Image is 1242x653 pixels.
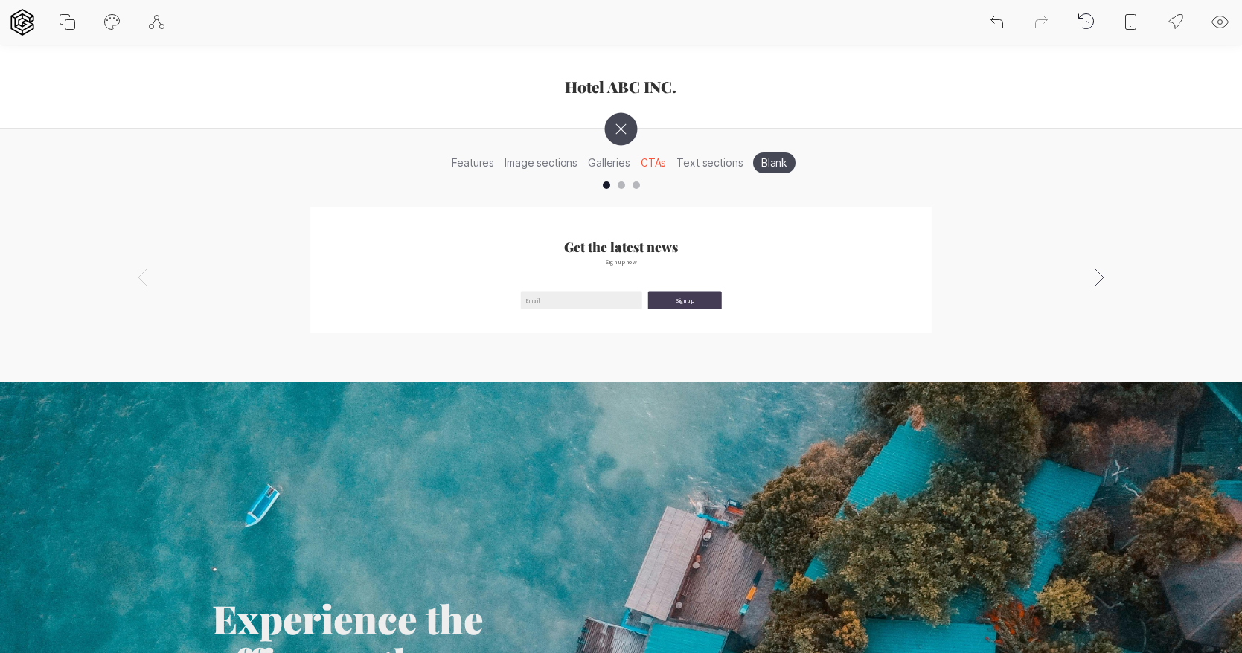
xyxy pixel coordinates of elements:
input: Sign up [648,292,722,310]
li: CTAs [636,151,671,174]
li: Blank [753,152,795,173]
div: Backups [1077,12,1095,33]
li: Text sections [671,151,748,174]
h1: Get the latest news [521,239,722,254]
p: Sign up now [521,257,722,266]
li: Galleries [583,151,636,174]
input: Email [521,292,642,310]
li: Features [446,151,499,174]
li: Image sections [499,151,583,174]
h3: Hotel ABC INC. [212,78,1031,95]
